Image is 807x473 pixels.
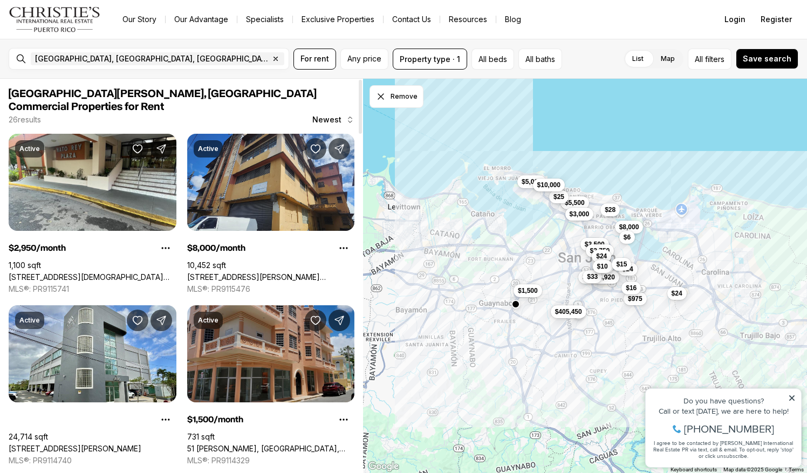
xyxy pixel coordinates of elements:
[9,272,176,282] a: 200 JESUS T PINEIRO AVENUE, SAN JUAN PR, 00918
[305,310,326,331] button: Save Property: 51 PILAR Y BRAUMBAUGH
[736,49,798,69] button: Save search
[596,252,607,261] span: $24
[333,409,354,430] button: Property options
[329,310,350,331] button: Share Property
[198,316,218,325] p: Active
[671,289,682,298] span: $24
[340,49,388,70] button: Any price
[718,9,752,30] button: Login
[550,305,586,318] button: $405,450
[393,49,467,70] button: Property type · 1
[585,244,614,257] button: $2,750
[329,138,350,160] button: Share Property
[127,138,148,160] button: Save Property: 200 JESUS T PINEIRO AVENUE
[600,203,620,216] button: $28
[514,284,542,297] button: $1,500
[560,196,589,209] button: $5,500
[584,240,604,249] span: $3,500
[555,307,582,316] span: $405,450
[605,205,615,214] span: $28
[626,284,637,292] span: $16
[622,265,633,273] span: $24
[293,49,336,70] button: For rent
[35,54,269,63] span: [GEOGRAPHIC_DATA], [GEOGRAPHIC_DATA], [GEOGRAPHIC_DATA]
[471,49,514,70] button: All beds
[312,115,341,124] span: Newest
[114,12,165,27] a: Our Story
[583,270,602,283] button: $33
[565,208,593,221] button: $3,000
[695,53,703,65] span: All
[549,190,569,203] button: $25
[384,12,440,27] button: Contact Us
[614,221,643,234] button: $8,000
[590,246,610,255] span: $2,750
[151,310,172,331] button: Share Property
[187,272,355,282] a: 2328 CALLE BLANCA REXACH #1, SAN JUAN PR, 00915
[619,223,639,231] span: $8,000
[652,49,683,68] label: Map
[667,287,686,300] button: $24
[300,54,329,63] span: For rent
[597,262,607,271] span: $10
[440,12,496,27] a: Resources
[688,49,731,70] button: Allfilters
[705,53,724,65] span: filters
[13,66,154,87] span: I agree to be contacted by [PERSON_NAME] International Real Estate PR via text, call & email. To ...
[11,35,156,42] div: Call or text [DATE], we are here to help!
[496,12,530,27] a: Blog
[306,109,361,131] button: Newest
[19,316,40,325] p: Active
[9,115,41,124] p: 26 results
[592,260,612,273] button: $10
[592,250,611,263] button: $24
[11,24,156,32] div: Do you have questions?
[155,409,176,430] button: Property options
[166,12,237,27] a: Our Advantage
[621,282,641,294] button: $16
[761,15,792,24] span: Register
[612,258,631,271] button: $15
[619,231,634,244] button: $6
[522,177,542,186] span: $5,000
[537,181,560,189] span: $10,000
[624,49,652,68] label: List
[565,198,585,207] span: $5,500
[569,210,589,218] span: $3,000
[151,138,172,160] button: Share Property
[9,88,317,112] span: [GEOGRAPHIC_DATA][PERSON_NAME], [GEOGRAPHIC_DATA] Commercial Properties for Rent
[578,271,619,284] button: $1,744,920
[347,54,381,63] span: Any price
[580,238,608,251] button: $3,500
[155,237,176,259] button: Property options
[754,9,798,30] button: Register
[724,15,746,24] span: Login
[370,85,423,108] button: Dismiss drawing
[187,444,355,454] a: 51 PILAR Y BRAUMBAUGH, RIO PIEDRAS PR, 00921
[9,444,141,454] a: 34 CARR 20, GUAYNABO PR, 00966
[518,49,562,70] button: All baths
[19,145,40,153] p: Active
[127,310,148,331] button: Save Property: 34 CARR 20
[743,54,791,63] span: Save search
[587,272,598,281] span: $33
[293,12,383,27] a: Exclusive Properties
[616,260,627,269] span: $15
[517,175,546,188] button: $5,000
[628,294,642,303] span: $975
[237,12,292,27] a: Specialists
[553,193,564,201] span: $25
[532,179,564,191] button: $10,000
[624,292,647,305] button: $975
[582,273,614,282] span: $1,744,920
[198,145,218,153] p: Active
[623,233,630,242] span: $6
[9,6,101,32] img: logo
[618,263,637,276] button: $24
[518,286,538,295] span: $1,500
[305,138,326,160] button: Save Property: 2328 CALLE BLANCA REXACH #1
[333,237,354,259] button: Property options
[44,51,134,61] span: [PHONE_NUMBER]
